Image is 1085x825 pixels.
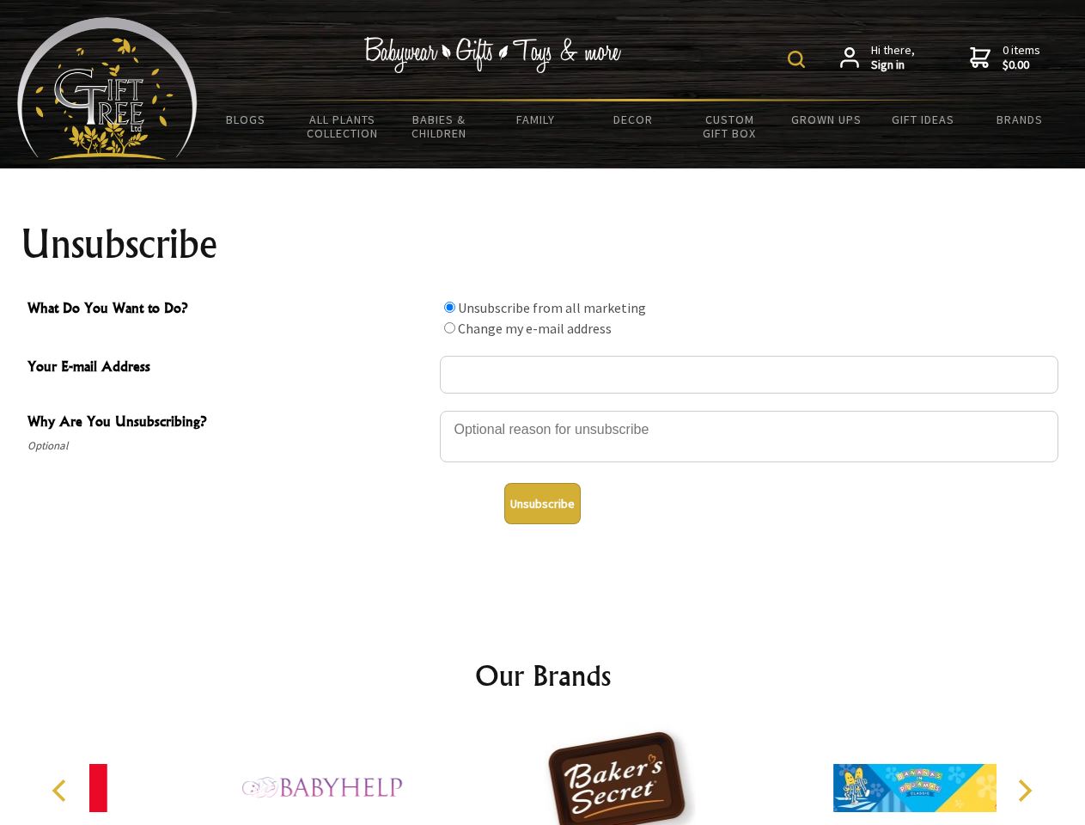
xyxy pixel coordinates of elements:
span: Hi there, [871,43,915,73]
input: What Do You Want to Do? [444,322,455,333]
span: Why Are You Unsubscribing? [27,411,431,436]
button: Unsubscribe [504,483,581,524]
a: Decor [584,101,681,137]
a: All Plants Collection [295,101,392,151]
span: 0 items [1003,42,1040,73]
img: Babyware - Gifts - Toys and more... [17,17,198,160]
a: Grown Ups [777,101,875,137]
a: Hi there,Sign in [840,43,915,73]
img: product search [788,51,805,68]
span: Optional [27,436,431,456]
textarea: Why Are You Unsubscribing? [440,411,1058,462]
a: Brands [972,101,1069,137]
a: Babies & Children [391,101,488,151]
a: BLOGS [198,101,295,137]
a: Family [488,101,585,137]
span: What Do You Want to Do? [27,297,431,322]
label: Unsubscribe from all marketing [458,299,646,316]
a: 0 items$0.00 [970,43,1040,73]
strong: Sign in [871,58,915,73]
h2: Our Brands [34,655,1051,696]
input: What Do You Want to Do? [444,302,455,313]
label: Change my e-mail address [458,320,612,337]
img: Babywear - Gifts - Toys & more [364,37,622,73]
button: Next [1005,772,1043,810]
span: Your E-mail Address [27,356,431,381]
h1: Unsubscribe [21,223,1065,265]
strong: $0.00 [1003,58,1040,73]
button: Previous [43,772,81,810]
a: Custom Gift Box [681,101,778,151]
a: Gift Ideas [875,101,972,137]
input: Your E-mail Address [440,356,1058,394]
